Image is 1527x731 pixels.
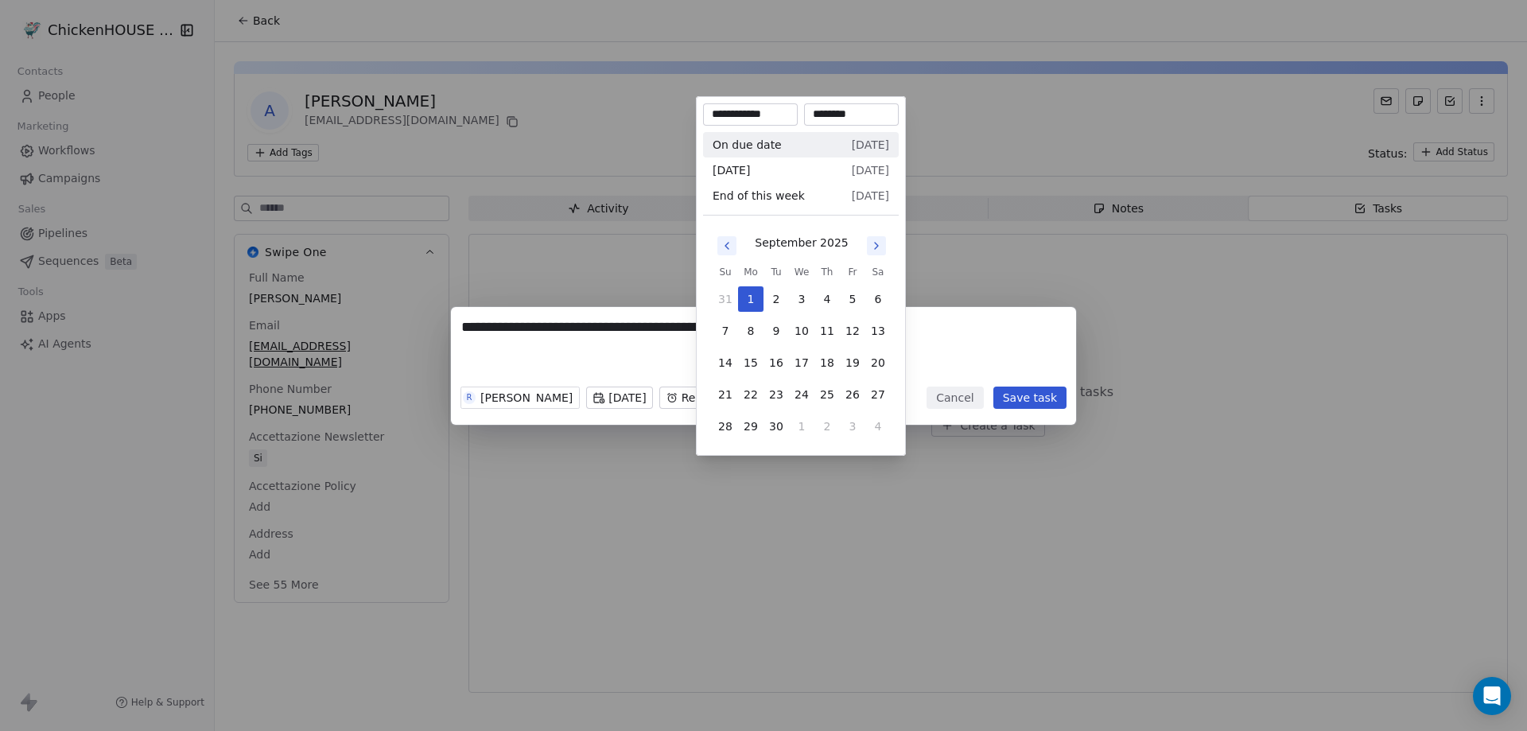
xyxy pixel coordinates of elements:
[840,286,865,312] button: 5
[852,137,889,153] span: [DATE]
[763,414,789,439] button: 30
[852,188,889,204] span: [DATE]
[713,162,750,178] span: [DATE]
[865,286,891,312] button: 6
[763,286,789,312] button: 2
[814,286,840,312] button: 4
[814,350,840,375] button: 18
[789,414,814,439] button: 1
[763,318,789,344] button: 9
[865,382,891,407] button: 27
[713,414,738,439] button: 28
[814,382,840,407] button: 25
[789,264,814,280] th: Wednesday
[738,286,763,312] button: 1
[738,318,763,344] button: 8
[865,264,891,280] th: Saturday
[840,264,865,280] th: Friday
[713,286,738,312] button: 31
[789,382,814,407] button: 24
[755,235,848,251] div: September 2025
[713,137,782,153] span: On due date
[865,350,891,375] button: 20
[814,318,840,344] button: 11
[738,264,763,280] th: Monday
[713,188,805,204] span: End of this week
[789,350,814,375] button: 17
[814,414,840,439] button: 2
[789,286,814,312] button: 3
[763,382,789,407] button: 23
[865,318,891,344] button: 13
[763,264,789,280] th: Tuesday
[716,235,738,257] button: Go to previous month
[814,264,840,280] th: Thursday
[738,350,763,375] button: 15
[713,382,738,407] button: 21
[865,235,888,257] button: Go to next month
[763,350,789,375] button: 16
[865,414,891,439] button: 4
[713,350,738,375] button: 14
[713,318,738,344] button: 7
[840,414,865,439] button: 3
[840,350,865,375] button: 19
[840,318,865,344] button: 12
[738,414,763,439] button: 29
[789,318,814,344] button: 10
[738,382,763,407] button: 22
[840,382,865,407] button: 26
[852,162,889,178] span: [DATE]
[713,264,738,280] th: Sunday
